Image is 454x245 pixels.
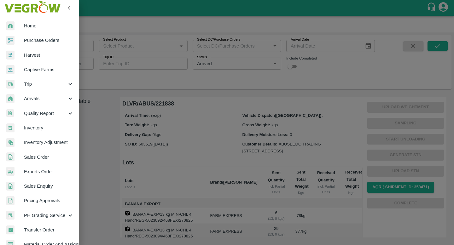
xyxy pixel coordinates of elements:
span: Pricing Approvals [24,197,74,204]
span: Captive Farms [24,66,74,73]
span: Sales Order [24,154,74,161]
img: sales [6,152,15,162]
span: Home [24,22,74,29]
span: PH Grading Service [24,212,67,219]
img: qualityReport [6,109,14,117]
span: Trip [24,81,67,88]
img: sales [6,182,15,191]
img: harvest [6,65,15,74]
img: whInventory [6,123,15,133]
img: whTracker [6,211,15,220]
img: sales [6,196,15,205]
img: whTransfer [6,225,15,235]
span: Arrivals [24,95,67,102]
img: reciept [6,36,15,45]
span: Harvest [24,52,74,59]
img: whArrival [6,94,15,103]
span: Exports Order [24,168,74,175]
span: Inventory Adjustment [24,139,74,146]
img: shipments [6,167,15,176]
img: delivery [6,80,15,89]
span: Quality Report [24,110,67,117]
span: Purchase Orders [24,37,74,44]
span: Inventory [24,124,74,131]
img: inventory [6,138,15,147]
img: whArrival [6,21,15,31]
span: Sales Enquiry [24,183,74,190]
span: Transfer Order [24,226,74,233]
img: harvest [6,50,15,60]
